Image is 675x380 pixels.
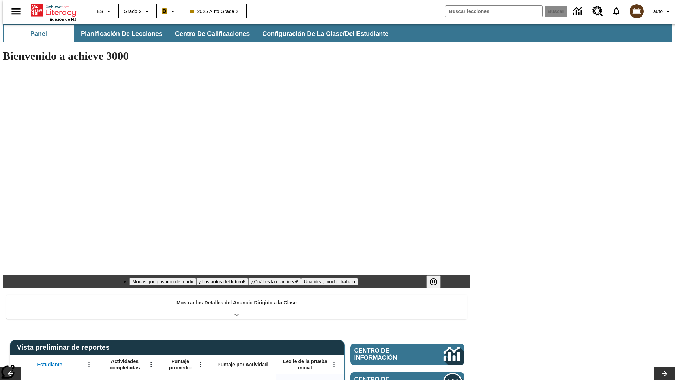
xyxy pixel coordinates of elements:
button: Centro de calificaciones [169,25,255,42]
span: Estudiante [37,361,63,368]
div: Subbarra de navegación [3,24,672,42]
span: Edición de NJ [50,17,76,21]
div: Pausar [426,275,448,288]
button: Diapositiva 2 ¿Los autos del futuro? [196,278,249,285]
a: Centro de información [350,344,464,365]
a: Centro de información [569,2,588,21]
button: Panel [4,25,74,42]
a: Centro de recursos, Se abrirá en una pestaña nueva. [588,2,607,21]
div: Subbarra de navegación [3,25,395,42]
button: Diapositiva 4 Una idea, mucho trabajo [301,278,358,285]
div: Portada [31,2,76,21]
button: Lenguaje: ES, Selecciona un idioma [94,5,116,18]
span: B [163,7,166,15]
span: Puntaje promedio [163,358,197,371]
span: Actividades completadas [102,358,148,371]
button: Carrusel de lecciones, seguir [654,367,675,380]
button: Planificación de lecciones [75,25,168,42]
button: Abrir menú [84,359,94,370]
span: Lexile de la prueba inicial [279,358,331,371]
span: Tauto [651,8,663,15]
button: Abrir menú [195,359,206,370]
img: avatar image [630,4,644,18]
span: 2025 Auto Grade 2 [190,8,239,15]
button: Diapositiva 1 Modas que pasaron de moda [129,278,196,285]
button: Escoja un nuevo avatar [625,2,648,20]
p: Mostrar los Detalles del Anuncio Dirigido a la Clase [176,299,297,306]
span: Configuración de la clase/del estudiante [262,30,388,38]
input: Buscar campo [445,6,542,17]
span: Planificación de lecciones [81,30,162,38]
span: Puntaje por Actividad [217,361,268,368]
span: Panel [30,30,47,38]
a: Portada [31,3,76,17]
button: Configuración de la clase/del estudiante [257,25,394,42]
button: Diapositiva 3 ¿Cuál es la gran idea? [248,278,301,285]
button: Boost El color de la clase es anaranjado claro. Cambiar el color de la clase. [159,5,180,18]
button: Abrir menú [329,359,339,370]
a: Notificaciones [607,2,625,20]
button: Abrir menú [146,359,156,370]
span: Centro de calificaciones [175,30,250,38]
span: ES [97,8,103,15]
div: Mostrar los Detalles del Anuncio Dirigido a la Clase [6,295,467,319]
button: Pausar [426,275,441,288]
button: Abrir el menú lateral [6,1,26,22]
button: Grado: Grado 2, Elige un grado [121,5,154,18]
span: Grado 2 [124,8,142,15]
button: Perfil/Configuración [648,5,675,18]
span: Centro de información [354,347,420,361]
h1: Bienvenido a achieve 3000 [3,50,470,63]
span: Vista preliminar de reportes [17,343,113,351]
